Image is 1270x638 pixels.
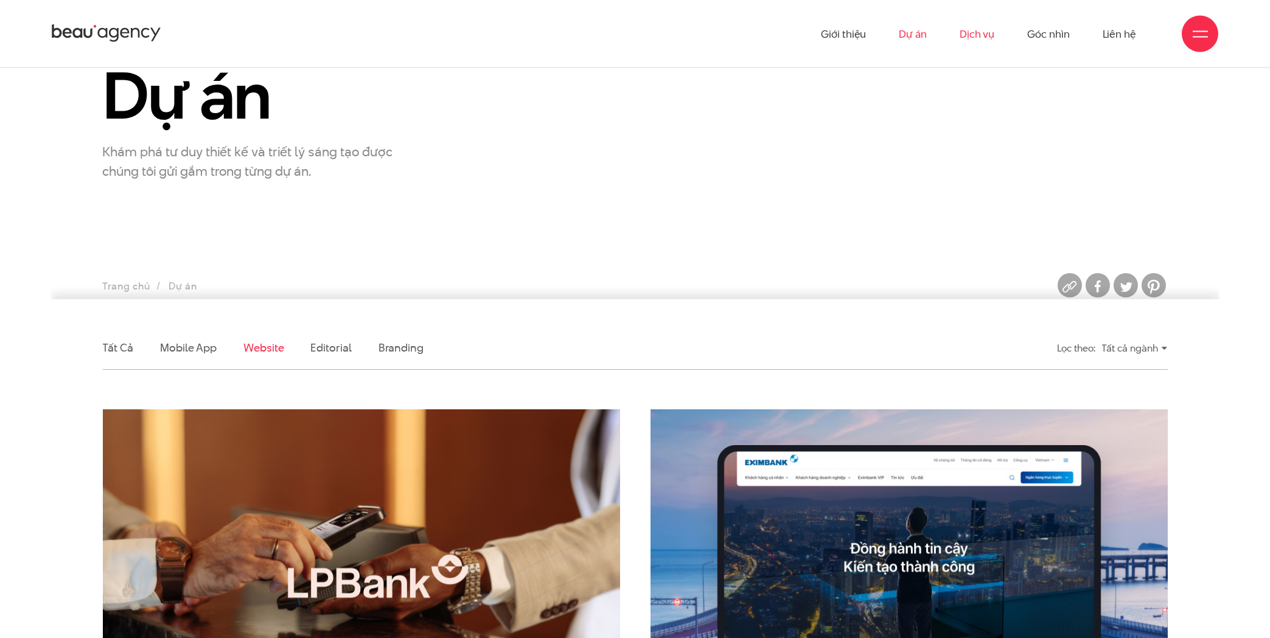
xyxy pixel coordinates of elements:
a: Tất cả [103,339,133,355]
h1: Dự án [103,60,438,130]
a: Editorial [310,339,351,355]
a: Trang chủ [103,279,150,293]
a: Website [243,339,284,355]
p: Khám phá tư duy thiết kế và triết lý sáng tạo được chúng tôi gửi gắm trong từng dự án. [103,141,407,180]
a: Mobile app [160,339,217,355]
a: Branding [379,339,424,355]
div: Lọc theo: [1058,337,1096,358]
div: Tất cả ngành [1102,337,1168,358]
